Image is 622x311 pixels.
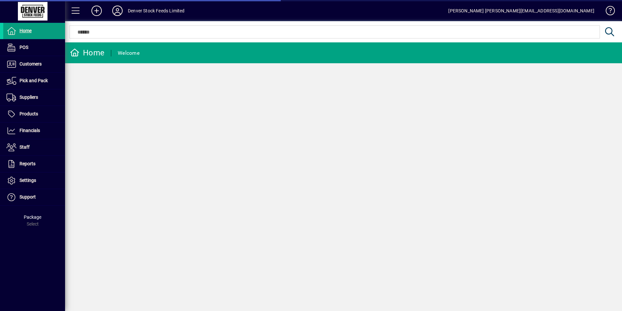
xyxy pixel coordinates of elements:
[3,73,65,89] a: Pick and Pack
[601,1,614,22] a: Knowledge Base
[128,6,185,16] div: Denver Stock Feeds Limited
[24,215,41,220] span: Package
[3,56,65,72] a: Customers
[20,178,36,183] span: Settings
[3,39,65,56] a: POS
[3,172,65,189] a: Settings
[20,111,38,116] span: Products
[107,5,128,17] button: Profile
[118,48,140,58] div: Welcome
[20,144,30,150] span: Staff
[20,95,38,100] span: Suppliers
[20,128,40,133] span: Financials
[86,5,107,17] button: Add
[20,194,36,200] span: Support
[3,106,65,122] a: Products
[3,123,65,139] a: Financials
[3,139,65,155] a: Staff
[3,189,65,205] a: Support
[3,156,65,172] a: Reports
[20,28,32,33] span: Home
[20,61,42,67] span: Customers
[3,89,65,106] a: Suppliers
[20,161,35,166] span: Reports
[448,6,594,16] div: [PERSON_NAME] [PERSON_NAME][EMAIL_ADDRESS][DOMAIN_NAME]
[20,45,28,50] span: POS
[70,48,104,58] div: Home
[20,78,48,83] span: Pick and Pack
